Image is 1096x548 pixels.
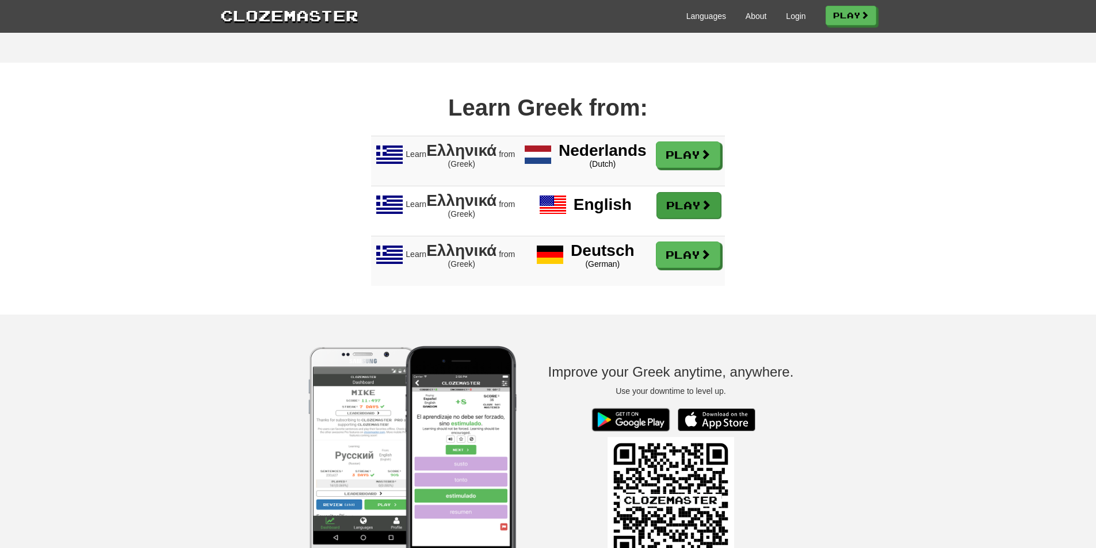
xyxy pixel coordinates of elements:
span: Learn [371,186,520,236]
span: (Greek) [448,209,475,219]
a: English [539,200,632,209]
span: Ελληνικά [426,192,497,210]
img: Get it on Google Play [586,403,675,437]
a: Play [826,6,876,25]
span: from [499,150,515,159]
a: Nederlands (Dutch) [524,150,646,159]
p: Use your downtime to level up. [548,385,794,397]
a: Login [786,10,805,22]
img: Learn Ελληνικά (Greek) from English (English) [376,191,403,219]
span: (Greek) [448,259,475,269]
a: Clozemaster [220,5,358,26]
a: Languages [686,10,726,22]
span: English [574,196,632,214]
span: Ελληνικά [426,242,497,260]
img: Deutsch German [536,241,564,269]
a: Play [656,192,721,219]
img: Download_on_the_App_Store_Badge_US-UK_135x40-25178aeef6eb6b83b96f5f2d004eda3bffbb37122de64afbaef7... [678,408,755,431]
span: Deutsch [571,242,634,260]
h3: Improve your Greek anytime, anywhere. [548,365,794,380]
span: Learn [371,236,520,286]
a: About [746,10,767,22]
img: Learn Ελληνικά (Greek) from Nederlands (Dutch) [376,141,403,168]
img: Nederlands Dutch [524,141,552,168]
img: Learn Ελληνικά (Greek) from Deutsch (German) [376,241,403,269]
div: Learn Greek from: [220,91,876,124]
span: from [499,200,515,209]
img: English English [539,191,567,219]
span: Nederlands [559,142,647,160]
a: Deutsch (German) [536,250,634,259]
span: (German) [585,259,620,269]
a: Play [656,141,720,168]
span: (Greek) [448,159,475,168]
span: Learn [371,136,520,186]
span: Ελληνικά [426,142,497,160]
span: (Dutch) [589,159,616,168]
a: Play [656,242,720,268]
span: from [499,250,515,259]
